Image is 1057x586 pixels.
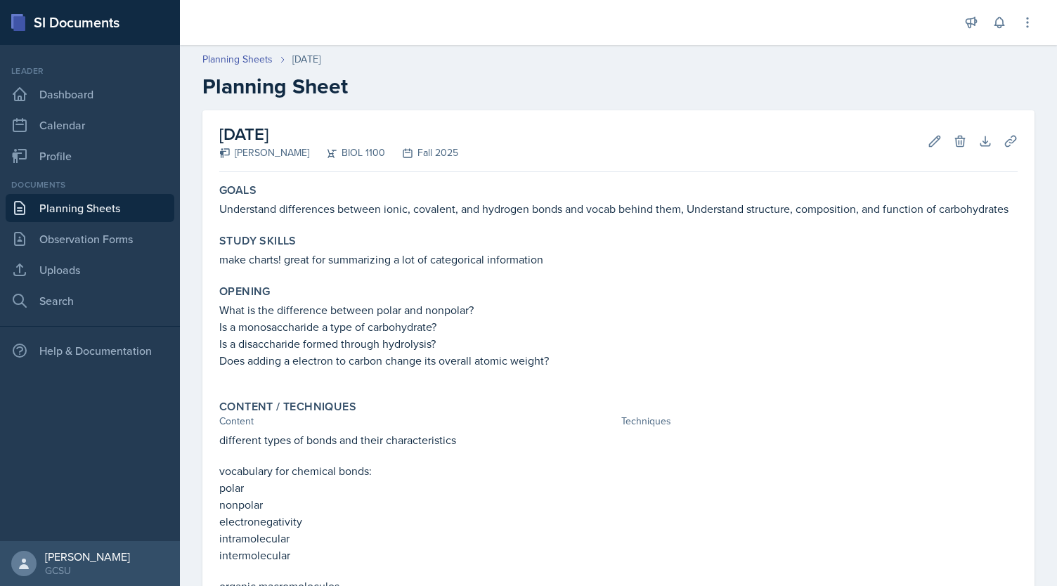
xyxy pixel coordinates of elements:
p: make charts! great for summarizing a lot of categorical information [219,251,1018,268]
p: intramolecular [219,530,616,547]
p: electronegativity [219,513,616,530]
a: Observation Forms [6,225,174,253]
p: Is a monosaccharide a type of carbohydrate? [219,318,1018,335]
p: polar [219,479,616,496]
label: Opening [219,285,271,299]
a: Dashboard [6,80,174,108]
div: Leader [6,65,174,77]
div: Documents [6,178,174,191]
p: different types of bonds and their characteristics [219,431,616,448]
a: Planning Sheets [6,194,174,222]
div: [DATE] [292,52,320,67]
a: Profile [6,142,174,170]
a: Uploads [6,256,174,284]
div: Help & Documentation [6,337,174,365]
div: GCSU [45,564,130,578]
p: Does adding a electron to carbon change its overall atomic weight? [219,352,1018,369]
label: Study Skills [219,234,297,248]
p: vocabulary for chemical bonds: [219,462,616,479]
div: [PERSON_NAME] [219,145,309,160]
h2: Planning Sheet [202,74,1035,99]
div: Content [219,414,616,429]
p: What is the difference between polar and nonpolar? [219,301,1018,318]
div: [PERSON_NAME] [45,549,130,564]
div: Fall 2025 [385,145,458,160]
p: Is a disaccharide formed through hydrolysis? [219,335,1018,352]
div: BIOL 1100 [309,145,385,160]
a: Calendar [6,111,174,139]
p: nonpolar [219,496,616,513]
h2: [DATE] [219,122,458,147]
div: Techniques [621,414,1018,429]
a: Search [6,287,174,315]
p: Understand differences between ionic, covalent, and hydrogen bonds and vocab behind them, Underst... [219,200,1018,217]
label: Goals [219,183,257,197]
label: Content / Techniques [219,400,356,414]
a: Planning Sheets [202,52,273,67]
p: intermolecular [219,547,616,564]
